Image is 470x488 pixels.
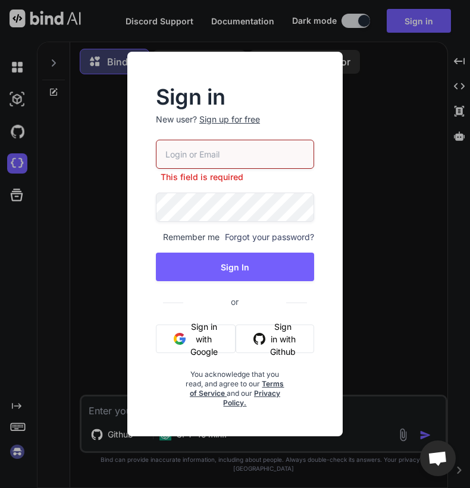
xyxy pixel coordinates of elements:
[156,171,314,183] p: This field is required
[225,231,314,243] span: Forgot your password?
[182,363,287,408] div: You acknowledge that you read, and agree to our and our
[420,440,456,476] div: Open chat
[174,333,186,345] img: google
[156,114,314,140] p: New user?
[190,379,284,398] a: Terms of Service
[156,253,314,281] button: Sign In
[183,287,286,316] span: or
[199,114,260,125] div: Sign up for free
[236,325,314,353] button: Sign in with Github
[156,325,236,353] button: Sign in with Google
[156,87,314,106] h2: Sign in
[156,231,220,243] span: Remember me
[156,140,314,169] input: Login or Email
[253,333,265,345] img: github
[223,389,280,407] a: Privacy Policy.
